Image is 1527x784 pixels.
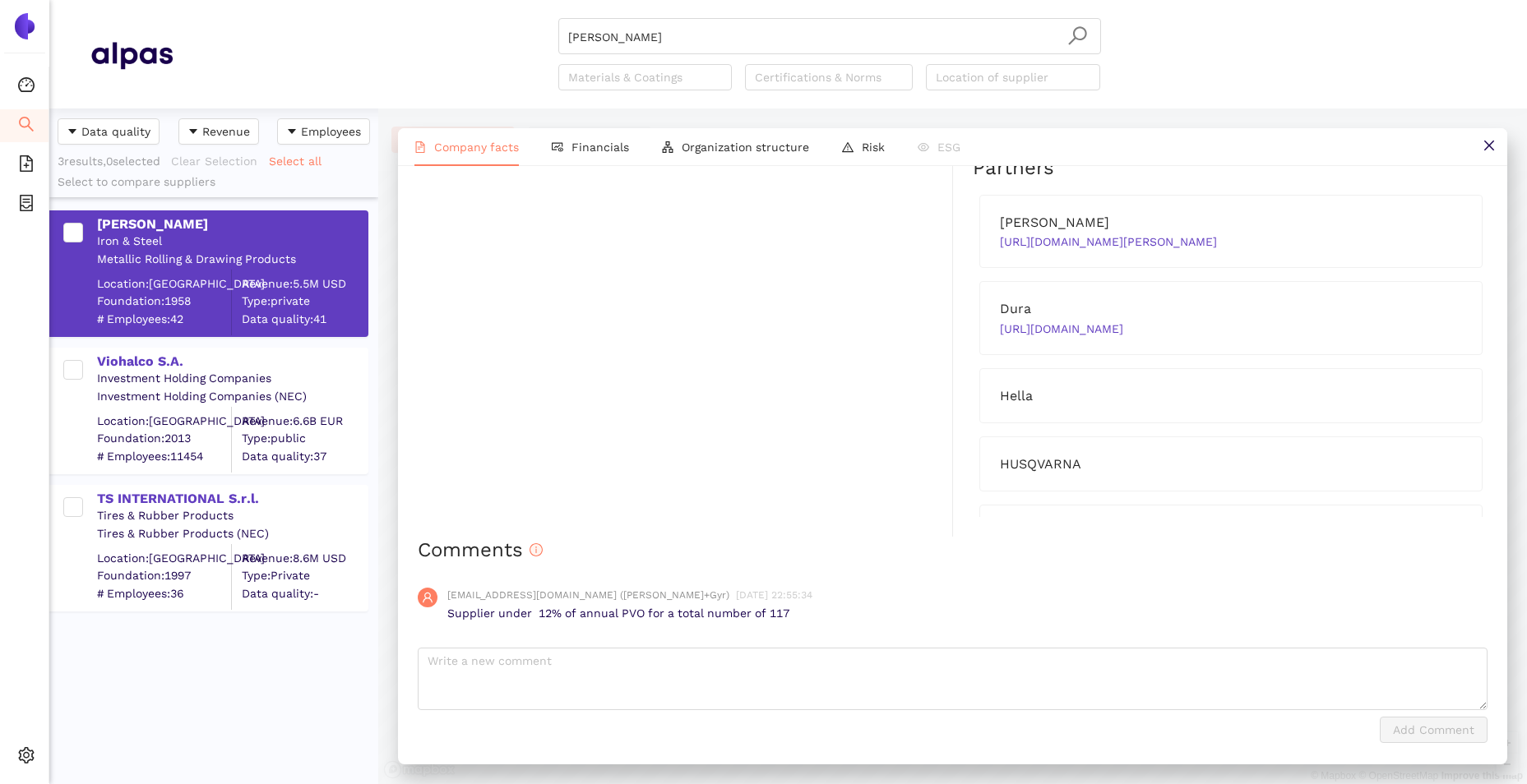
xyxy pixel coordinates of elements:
div: TS INTERNATIONAL S.r.l. [97,490,367,508]
span: ESG [937,141,960,154]
span: Data quality [81,122,150,141]
span: dashboard [18,71,35,104]
img: Homepage [90,35,173,76]
span: apartment [662,141,673,153]
button: close [1470,128,1507,165]
img: Logo [12,13,38,39]
div: Location: [GEOGRAPHIC_DATA] [97,550,231,566]
div: [PERSON_NAME] [97,215,367,233]
div: Select to compare suppliers [58,174,370,191]
span: container [18,189,35,222]
div: Investment Holding Companies (NEC) [97,389,367,405]
span: Data quality: 37 [242,448,367,464]
span: Company facts [434,141,519,154]
div: Revenue: 8.6M USD [242,550,367,566]
button: Add Comment [1380,717,1488,743]
span: fund-view [552,141,563,153]
button: Select all [268,148,332,174]
span: warning [842,141,854,153]
span: Financials [571,141,629,154]
span: eye [918,141,929,153]
span: Type: private [242,293,367,310]
span: Employees [301,122,361,141]
span: caret-down [187,126,199,139]
div: [PERSON_NAME] [1000,212,1462,233]
h2: Partners [973,154,1488,182]
span: caret-down [286,126,298,139]
div: Viohalco S.A. [97,353,367,371]
span: 3 results, 0 selected [58,154,160,168]
span: Foundation: 1958 [97,293,231,310]
button: caret-downEmployees [277,118,370,145]
div: Revenue: 5.5M USD [242,275,367,292]
span: Data quality: 41 [242,311,367,327]
div: Tires & Rubber Products (NEC) [97,526,367,542]
span: Type: public [242,431,367,447]
span: Organization structure [682,141,809,154]
h2: Comments [418,537,1488,565]
div: HUSQVARNA [1000,454,1462,474]
span: Data quality: - [242,585,367,602]
span: # Employees: 42 [97,311,231,327]
span: caret-down [67,126,78,139]
div: Tires & Rubber Products [97,508,367,524]
span: Type: Private [242,568,367,584]
div: Location: [GEOGRAPHIC_DATA] [97,413,231,429]
button: caret-downData quality [58,118,160,145]
span: search [1067,25,1088,46]
span: Revenue [202,122,250,141]
span: file-add [18,150,35,182]
span: user [422,592,433,603]
span: # Employees: 36 [97,585,231,602]
div: Hella [1000,385,1462,406]
span: close [1483,139,1496,152]
button: caret-downRevenue [178,118,259,145]
div: Iron & Steel [97,233,367,250]
div: Investment Holding Companies [97,371,367,387]
span: info-circle [530,543,543,556]
div: Location: [GEOGRAPHIC_DATA] [97,275,231,292]
div: Metallic Rolling & Drawing Products [97,251,367,268]
span: Risk [862,141,885,154]
span: [EMAIL_ADDRESS][DOMAIN_NAME] ([PERSON_NAME]+Gyr) [447,588,736,602]
button: Clear Selection [170,148,268,174]
span: [DATE] 22:55:34 [736,588,819,602]
span: Foundation: 1997 [97,568,231,584]
span: Foundation: 2013 [97,431,231,447]
span: setting [18,741,35,774]
div: Revenue: 6.6B EUR [242,413,367,429]
p: Supplier under 12% of annual PVO for a total number of 117 [447,606,1488,622]
span: search [18,110,35,143]
span: Select all [269,152,322,170]
div: Dura [1000,298,1462,319]
span: file-text [414,141,426,153]
span: # Employees: 11454 [97,448,231,464]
